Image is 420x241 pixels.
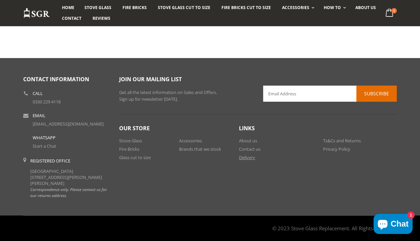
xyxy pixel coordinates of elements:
[391,8,397,13] span: 1
[123,5,147,10] span: Fire Bricks
[33,121,104,127] a: [EMAIL_ADDRESS][DOMAIN_NAME]
[33,91,43,96] b: Call
[355,5,376,10] span: About us
[62,15,81,21] span: Contact
[33,143,56,149] a: Start a Chat
[119,125,150,132] span: Our Store
[117,2,152,13] a: Fire Bricks
[239,138,257,144] a: About us
[323,138,361,144] a: Ts&Cs and Returns
[323,146,350,152] a: Privacy Policy
[119,76,182,83] span: Join our mailing list
[239,146,260,152] a: Contact us
[93,15,110,21] span: Reviews
[350,2,381,13] a: About us
[57,13,86,24] a: Contact
[119,146,139,152] a: Fire Bricks
[239,154,255,160] a: Delivery
[272,222,397,235] address: © 2023 Stove Glass Replacement. All Rights Reserved.
[179,146,221,152] a: Brands that we stock
[372,214,415,236] inbox-online-store-chat: Shopify online store chat
[319,2,349,13] a: How To
[282,5,309,10] span: Accessories
[239,125,255,132] span: Links
[383,7,397,20] a: 1
[57,2,79,13] a: Home
[356,86,397,102] button: Subscribe
[33,136,56,140] b: WhatsApp
[62,5,74,10] span: Home
[221,5,271,10] span: Fire Bricks Cut To Size
[179,138,202,144] a: Accessories
[277,2,318,13] a: Accessories
[216,2,276,13] a: Fire Bricks Cut To Size
[33,113,45,118] b: Email
[23,8,50,19] img: Stove Glass Replacement
[153,2,215,13] a: Stove Glass Cut To Size
[87,13,115,24] a: Reviews
[158,5,210,10] span: Stove Glass Cut To Size
[30,158,70,164] b: Registered Office
[119,154,151,160] a: Glass cut to size
[263,86,397,102] input: Email Address
[324,5,341,10] span: How To
[23,76,89,83] span: Contact Information
[119,138,142,144] a: Stove Glass
[119,89,253,102] p: Get all the latest information on Sales and Offers. Sign up for newsletter [DATE].
[79,2,116,13] a: Stove Glass
[30,158,109,198] div: [GEOGRAPHIC_DATA] [STREET_ADDRESS][PERSON_NAME][PERSON_NAME]
[30,187,107,198] em: Correspondence only. Please contact us for our returns address.
[84,5,111,10] span: Stove Glass
[33,99,61,105] a: 0330 229 4118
